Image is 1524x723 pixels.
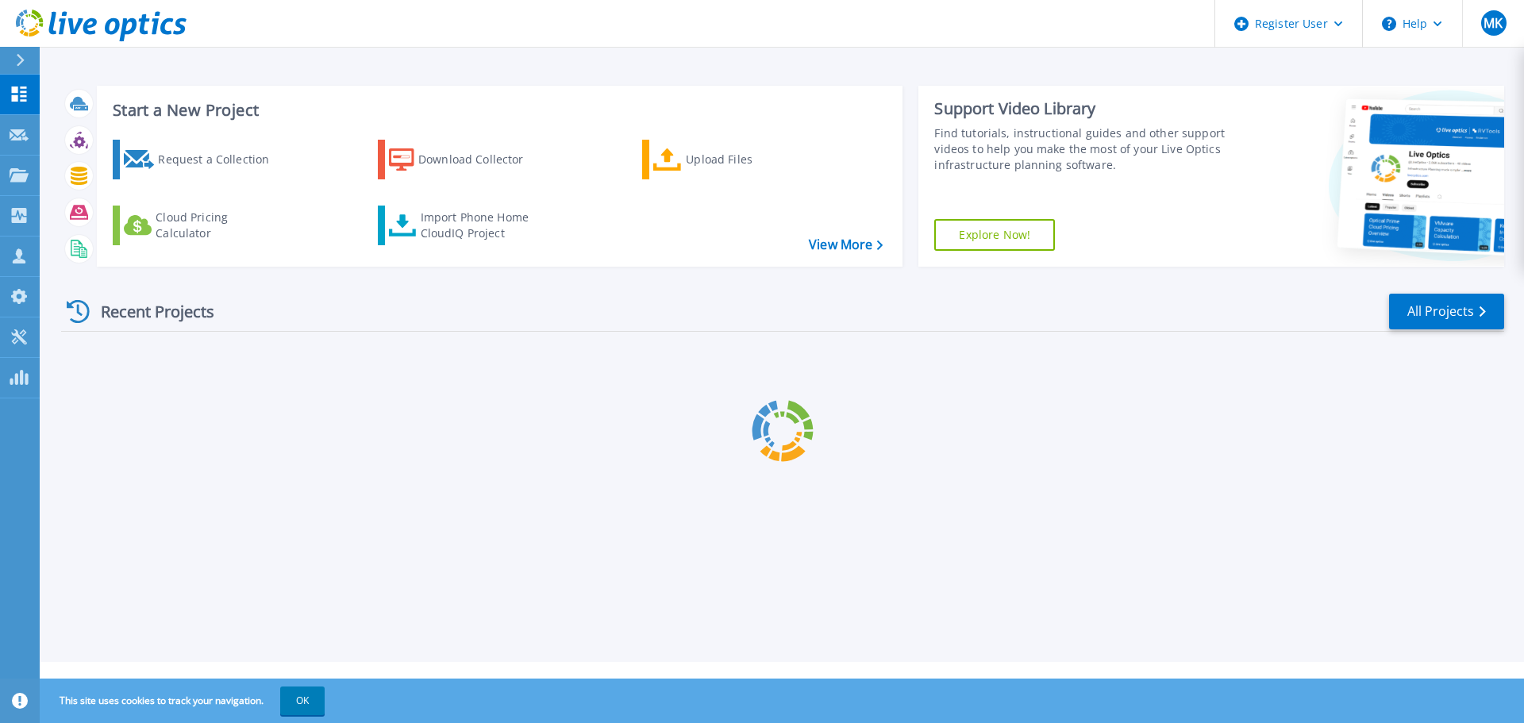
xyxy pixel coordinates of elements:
[378,140,555,179] a: Download Collector
[809,237,883,252] a: View More
[1484,17,1503,29] span: MK
[280,686,325,715] button: OK
[934,98,1233,119] div: Support Video Library
[113,206,290,245] a: Cloud Pricing Calculator
[421,210,545,241] div: Import Phone Home CloudIQ Project
[642,140,819,179] a: Upload Files
[686,144,813,175] div: Upload Files
[158,144,285,175] div: Request a Collection
[934,219,1055,251] a: Explore Now!
[156,210,283,241] div: Cloud Pricing Calculator
[44,686,325,715] span: This site uses cookies to track your navigation.
[418,144,545,175] div: Download Collector
[113,140,290,179] a: Request a Collection
[61,292,236,331] div: Recent Projects
[934,125,1233,173] div: Find tutorials, instructional guides and other support videos to help you make the most of your L...
[1389,294,1504,329] a: All Projects
[113,102,883,119] h3: Start a New Project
